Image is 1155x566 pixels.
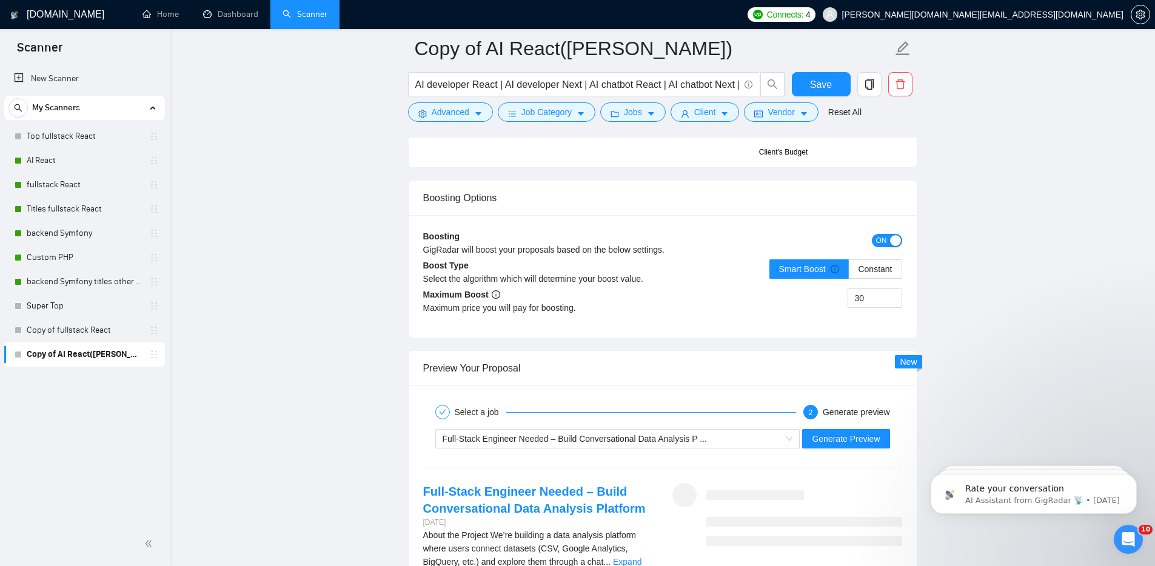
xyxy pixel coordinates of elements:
[895,41,911,56] span: edit
[10,5,19,25] img: logo
[9,104,27,112] span: search
[1114,525,1143,554] iframe: Intercom live chat
[32,96,80,120] span: My Scanners
[423,272,663,285] div: Select the algorithm which will determine your boost value.
[611,109,619,118] span: folder
[27,294,142,318] a: Super Top
[876,234,887,247] span: ON
[423,485,646,515] a: Full-Stack Engineer Needed – Build Conversational Data Analysis Platform
[423,290,500,299] b: Maximum Boost
[802,429,889,448] button: Generate Preview
[4,96,165,367] li: My Scanners
[27,342,142,367] a: Copy of AI React([PERSON_NAME])
[423,243,783,256] div: GigRadar will boost your proposals based on the below settings.
[423,261,469,270] b: Boost Type
[831,265,839,273] span: info-circle
[149,204,159,214] span: holder
[149,325,159,335] span: holder
[8,98,28,118] button: search
[889,79,912,90] span: delete
[432,105,469,119] span: Advanced
[4,67,165,91] li: New Scanner
[203,9,258,19] a: dashboardDashboard
[149,180,159,190] span: holder
[694,105,716,119] span: Client
[753,10,763,19] img: upwork-logo.png
[508,109,517,118] span: bars
[27,197,142,221] a: Titles fullstack React
[600,102,666,122] button: folderJobscaret-down
[900,357,917,367] span: New
[720,109,729,118] span: caret-down
[149,156,159,165] span: holder
[7,39,72,64] span: Scanner
[858,79,881,90] span: copy
[647,109,655,118] span: caret-down
[912,448,1155,533] iframe: Intercom notifications message
[415,33,892,64] input: Scanner name...
[823,405,890,419] div: Generate preview
[149,132,159,141] span: holder
[498,102,595,122] button: barsJob Categorycaret-down
[149,277,159,287] span: holder
[806,8,811,21] span: 4
[142,9,179,19] a: homeHome
[1131,10,1150,19] a: setting
[423,181,902,215] div: Boosting Options
[1139,525,1153,534] span: 10
[681,109,689,118] span: user
[149,253,159,262] span: holder
[492,290,500,299] span: info-circle
[144,538,156,550] span: double-left
[812,432,880,445] span: Generate Preview
[14,67,155,91] a: New Scanner
[418,109,427,118] span: setting
[761,79,784,90] span: search
[768,105,794,119] span: Vendor
[408,102,493,122] button: settingAdvancedcaret-down
[671,102,740,122] button: userClientcaret-down
[759,147,808,158] div: Client's Budget
[810,77,832,92] span: Save
[283,9,327,19] a: searchScanner
[745,81,752,88] span: info-circle
[149,350,159,359] span: holder
[27,148,142,173] a: AI React
[857,72,882,96] button: copy
[800,109,808,118] span: caret-down
[443,434,707,444] span: Full-Stack Engineer Needed – Build Conversational Data Analysis P ...
[760,72,785,96] button: search
[1131,5,1150,24] button: setting
[754,109,763,118] span: idcard
[27,221,142,245] a: backend Symfony
[809,408,813,417] span: 2
[423,231,460,241] b: Boosting
[888,72,912,96] button: delete
[149,228,159,238] span: holder
[27,245,142,270] a: Custom PHP
[828,105,862,119] a: Reset All
[455,405,506,419] div: Select a job
[415,77,739,92] input: Search Freelance Jobs...
[27,270,142,294] a: backend Symfony titles other categories
[439,408,446,416] span: check
[149,301,159,311] span: holder
[744,102,818,122] button: idcardVendorcaret-down
[27,173,142,197] a: fullstack React
[423,301,663,315] div: Maximum price you will pay for boosting.
[577,109,585,118] span: caret-down
[521,105,572,119] span: Job Category
[423,351,902,385] div: Preview Your Proposal
[792,72,851,96] button: Save
[624,105,642,119] span: Jobs
[858,264,892,274] span: Constant
[27,318,142,342] a: Copy of fullstack React
[423,517,653,528] div: [DATE]
[779,264,840,274] span: Smart Boost
[826,10,834,19] span: user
